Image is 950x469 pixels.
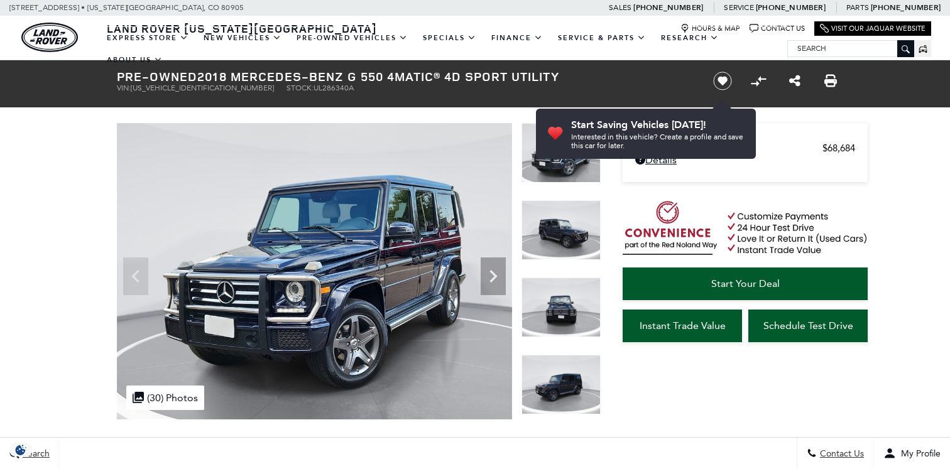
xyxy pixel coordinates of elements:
[653,27,726,49] a: Research
[131,84,274,92] span: [US_VEHICLE_IDENTIFICATION_NUMBER]
[750,24,805,33] a: Contact Us
[824,73,837,89] a: Print this Pre-Owned 2018 Mercedes-Benz G 550 4MATIC® 4D Sport Utility
[117,70,692,84] h1: 2018 Mercedes-Benz G 550 4MATIC® 4D Sport Utility
[484,27,550,49] a: Finance
[107,21,377,36] span: Land Rover [US_STATE][GEOGRAPHIC_DATA]
[711,278,780,289] span: Start Your Deal
[635,154,855,166] a: Details
[623,267,868,300] a: Start Your Deal
[415,27,484,49] a: Specials
[748,310,868,342] a: Schedule Test Drive
[749,72,768,90] button: Compare vehicle
[550,27,653,49] a: Service & Parts
[117,68,197,85] strong: Pre-Owned
[99,27,787,71] nav: Main Navigation
[633,3,703,13] a: [PHONE_NUMBER]
[6,443,35,456] section: Click to Open Cookie Consent Modal
[99,49,170,71] a: About Us
[314,84,354,92] span: UL286340A
[724,3,753,12] span: Service
[788,41,914,56] input: Search
[6,443,35,456] img: Opt-Out Icon
[521,200,601,260] img: Used 2018 designo Mystic Blue Metallic Mercedes-Benz G 550 image 2
[196,27,289,49] a: New Vehicles
[99,27,196,49] a: EXPRESS STORE
[680,24,740,33] a: Hours & Map
[709,71,736,91] button: Save vehicle
[289,27,415,49] a: Pre-Owned Vehicles
[623,310,742,342] a: Instant Trade Value
[846,3,869,12] span: Parts
[817,448,864,459] span: Contact Us
[99,21,385,36] a: Land Rover [US_STATE][GEOGRAPHIC_DATA]
[117,123,512,419] img: Used 2018 designo Mystic Blue Metallic Mercedes-Benz G 550 image 1
[521,278,601,337] img: Used 2018 designo Mystic Blue Metallic Mercedes-Benz G 550 image 3
[481,257,506,295] div: Next
[763,320,853,332] span: Schedule Test Drive
[9,3,244,12] a: [STREET_ADDRESS] • [US_STATE][GEOGRAPHIC_DATA], CO 80905
[117,84,131,92] span: VIN:
[635,143,822,154] span: Retailer Selling Price
[640,320,726,332] span: Instant Trade Value
[21,23,78,52] img: Land Rover
[287,84,314,92] span: Stock:
[789,73,800,89] a: Share this Pre-Owned 2018 Mercedes-Benz G 550 4MATIC® 4D Sport Utility
[126,385,204,410] div: (30) Photos
[756,3,826,13] a: [PHONE_NUMBER]
[822,143,855,154] span: $68,684
[609,3,631,12] span: Sales
[521,355,601,414] img: Used 2018 designo Mystic Blue Metallic Mercedes-Benz G 550 image 4
[896,448,941,459] span: My Profile
[521,123,601,183] img: Used 2018 designo Mystic Blue Metallic Mercedes-Benz G 550 image 1
[820,24,925,33] a: Visit Our Jaguar Website
[871,3,941,13] a: [PHONE_NUMBER]
[874,438,950,469] button: Open user profile menu
[635,143,855,154] a: Retailer Selling Price $68,684
[21,23,78,52] a: land-rover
